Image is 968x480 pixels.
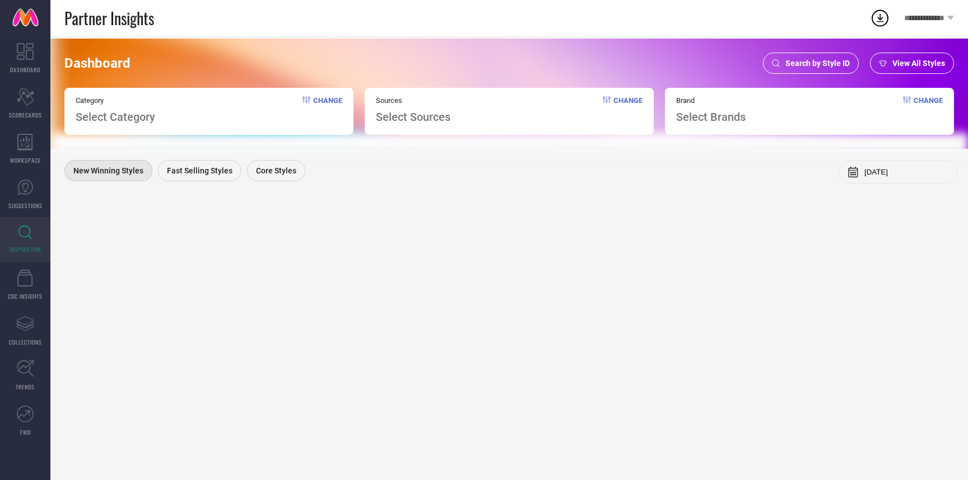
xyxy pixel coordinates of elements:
div: Open download list [870,8,890,28]
span: Search by Style ID [785,59,850,68]
span: SCORECARDS [9,111,42,119]
span: Core Styles [256,166,296,175]
span: New Winning Styles [73,166,143,175]
span: Sources [376,96,450,105]
span: Category [76,96,155,105]
span: Select Brands [676,110,746,124]
span: TRENDS [16,383,35,391]
input: Select month [864,168,948,176]
span: Partner Insights [64,7,154,30]
span: SUGGESTIONS [8,201,43,210]
span: WORKSPACE [10,156,41,164]
span: View All Styles [892,59,945,68]
span: DASHBOARD [10,65,40,74]
span: Dashboard [64,55,131,71]
span: Change [313,96,342,124]
span: COLLECTIONS [9,338,42,346]
span: Change [613,96,643,124]
span: Select Category [76,110,155,124]
span: Select Sources [376,110,450,124]
span: FWD [20,428,31,436]
span: Fast Selling Styles [167,166,232,175]
span: Change [914,96,943,124]
span: INSPIRATION [10,245,41,253]
span: CDC INSIGHTS [8,292,43,300]
span: Brand [676,96,746,105]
